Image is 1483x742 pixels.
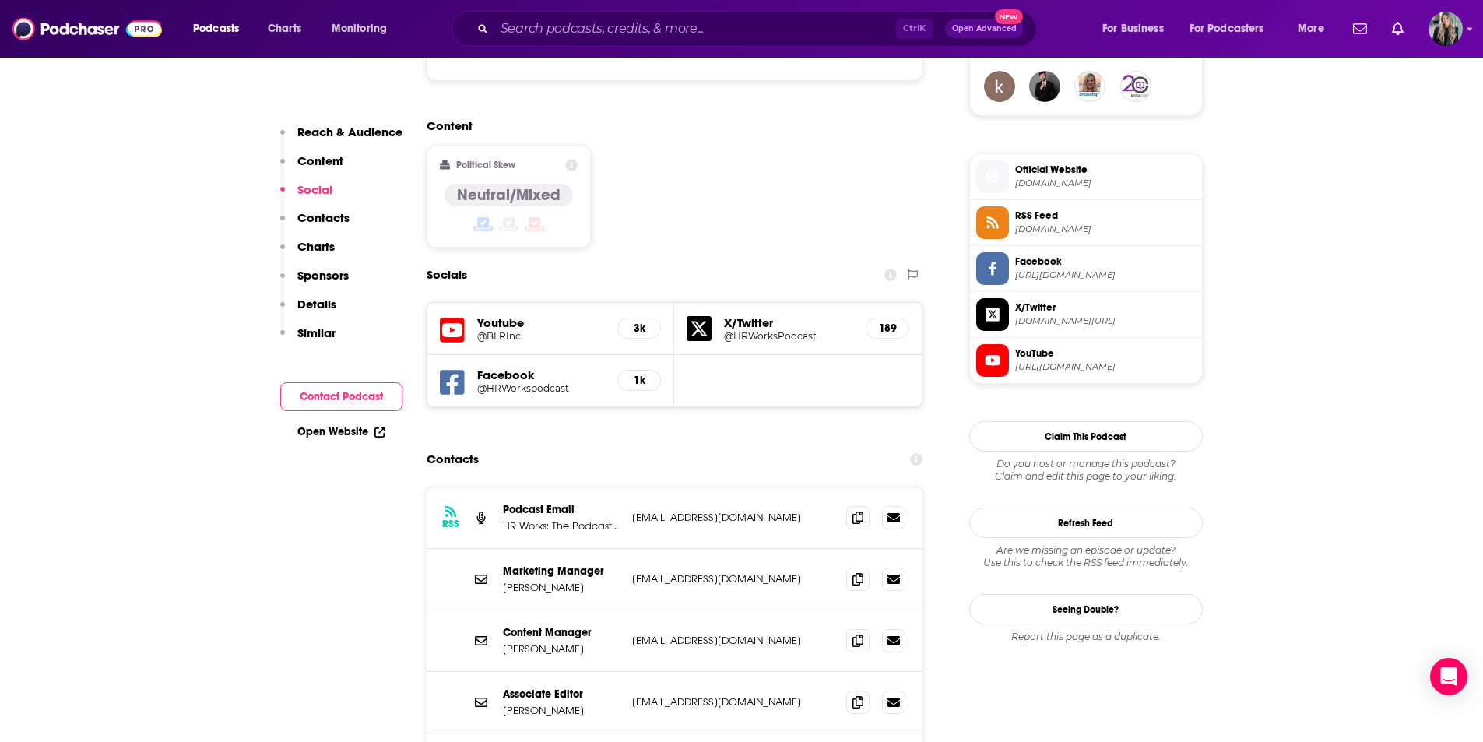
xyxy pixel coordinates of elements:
span: hrdailyadvisor.blr.com [1015,178,1196,189]
p: Details [297,297,336,311]
span: https://www.youtube.com/@BLRInc [1015,361,1196,373]
p: Reach & Audience [297,125,402,139]
h5: 1k [631,374,648,387]
h4: Neutral/Mixed [457,185,561,205]
span: YouTube [1015,346,1196,360]
h3: RSS [442,518,459,530]
a: @BLRInc [477,330,606,342]
p: [PERSON_NAME] [503,581,620,594]
button: open menu [1287,16,1344,41]
a: Show notifications dropdown [1347,16,1373,42]
span: Logged in as MaggieWard [1429,12,1463,46]
button: open menu [1179,16,1287,41]
input: Search podcasts, credits, & more... [494,16,896,41]
p: [PERSON_NAME] [503,642,620,656]
span: X/Twitter [1015,301,1196,315]
h2: Socials [427,260,467,290]
div: Open Intercom Messenger [1430,658,1467,695]
span: Facebook [1015,255,1196,269]
span: feeds.soundcloud.com [1015,223,1196,235]
span: Charts [268,18,301,40]
p: Similar [297,325,336,340]
button: Refresh Feed [969,508,1203,538]
img: kvolz [1120,71,1151,102]
a: X/Twitter[DOMAIN_NAME][URL] [976,298,1196,331]
span: twitter.com/HRWorksPodcast [1015,315,1196,327]
button: open menu [321,16,407,41]
p: Marketing Manager [503,564,620,578]
span: RSS Feed [1015,209,1196,223]
p: Content [297,153,343,168]
button: Reach & Audience [280,125,402,153]
span: More [1298,18,1324,40]
button: Similar [280,325,336,354]
h2: Contacts [427,445,479,474]
span: Ctrl K [896,19,933,39]
img: JohirMia [1029,71,1060,102]
button: Details [280,297,336,325]
h5: Youtube [477,315,606,330]
p: [EMAIL_ADDRESS][DOMAIN_NAME] [632,572,835,586]
a: RSS Feed[DOMAIN_NAME] [976,206,1196,239]
h5: 189 [879,322,896,335]
a: @HRWorkspodcast [477,382,606,394]
button: Charts [280,239,335,268]
a: Seeing Double? [969,594,1203,624]
p: [PERSON_NAME] [503,704,620,717]
button: Contact Podcast [280,382,402,411]
img: sassii [984,71,1015,102]
p: Social [297,182,332,197]
span: New [995,9,1023,24]
p: [EMAIL_ADDRESS][DOMAIN_NAME] [632,695,835,709]
p: HR Works: The Podcast for Human Resources [503,519,620,533]
a: Show notifications dropdown [1386,16,1410,42]
button: Sponsors [280,268,349,297]
p: Content Manager [503,626,620,639]
h5: Facebook [477,367,606,382]
img: DebraCarney [1074,71,1105,102]
p: Associate Editor [503,687,620,701]
span: https://www.facebook.com/HRWorkspodcast [1015,269,1196,281]
button: Social [280,182,332,211]
a: YouTube[URL][DOMAIN_NAME] [976,344,1196,377]
p: Podcast Email [503,503,620,516]
h2: Content [427,118,911,133]
span: For Podcasters [1190,18,1264,40]
button: Contacts [280,210,350,239]
span: Official Website [1015,163,1196,177]
p: Sponsors [297,268,349,283]
button: Claim This Podcast [969,421,1203,452]
div: Claim and edit this page to your liking. [969,458,1203,483]
p: Charts [297,239,335,254]
div: Search podcasts, credits, & more... [466,11,1052,47]
span: Podcasts [193,18,239,40]
span: Do you host or manage this podcast? [969,458,1203,470]
button: Show profile menu [1429,12,1463,46]
p: [EMAIL_ADDRESS][DOMAIN_NAME] [632,511,835,524]
p: Contacts [297,210,350,225]
a: Open Website [297,425,385,438]
h2: Political Skew [456,160,515,171]
img: Podchaser - Follow, Share and Rate Podcasts [12,14,162,44]
a: Official Website[DOMAIN_NAME] [976,160,1196,193]
img: User Profile [1429,12,1463,46]
a: Charts [258,16,311,41]
button: open menu [182,16,259,41]
span: For Business [1102,18,1164,40]
div: Are we missing an episode or update? Use this to check the RSS feed immediately. [969,544,1203,569]
h5: X/Twitter [724,315,853,330]
button: open menu [1091,16,1183,41]
a: Facebook[URL][DOMAIN_NAME] [976,252,1196,285]
a: @HRWorksPodcast [724,330,853,342]
div: Report this page as a duplicate. [969,631,1203,643]
p: [EMAIL_ADDRESS][DOMAIN_NAME] [632,634,835,647]
button: Open AdvancedNew [945,19,1024,38]
span: Open Advanced [952,25,1017,33]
